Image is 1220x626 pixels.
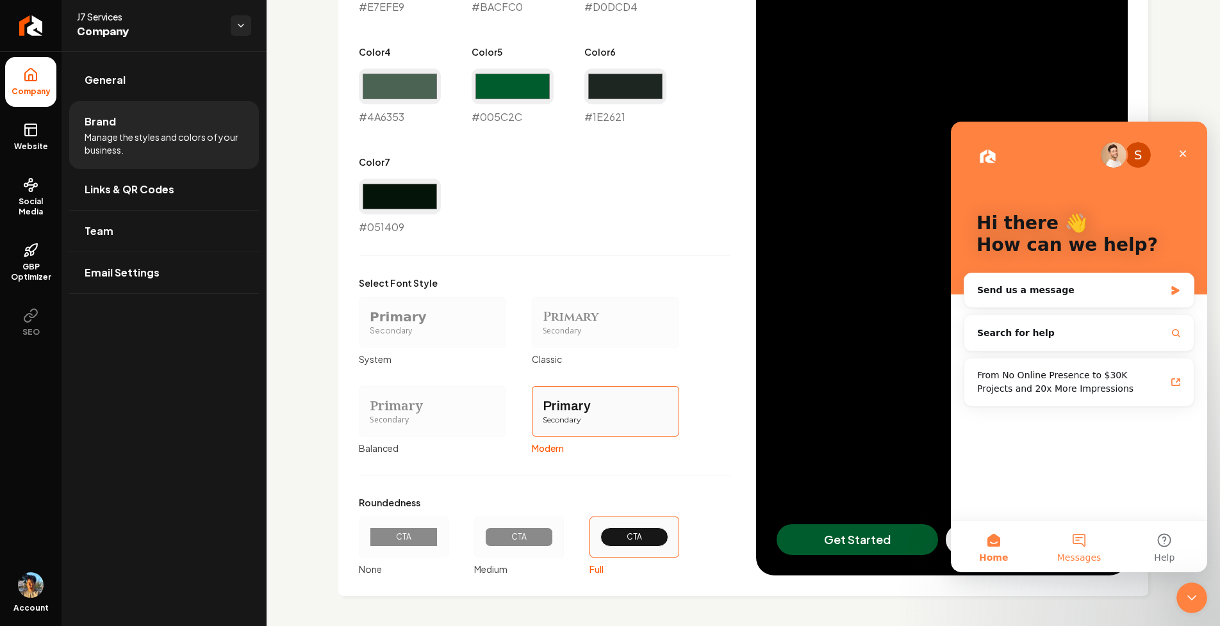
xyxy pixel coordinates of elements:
div: Secondary [370,415,495,426]
span: Email Settings [85,265,160,280]
div: CTA [611,532,657,542]
a: Team [69,211,259,252]
label: Color 6 [584,45,666,58]
button: SEO [5,298,56,348]
img: Aditya Nair [18,572,44,598]
span: Social Media [5,197,56,217]
div: #1E2621 [584,68,666,125]
a: Social Media [5,167,56,227]
div: Primary [370,397,495,415]
span: Website [9,141,53,152]
div: System [359,353,506,365]
div: #4A6353 [359,68,441,125]
span: Brand [85,114,116,129]
div: Primary [543,397,668,415]
button: Open user button [18,572,44,598]
img: Rebolt Logo [19,15,43,36]
span: Company [6,86,56,97]
div: Primary [543,308,668,326]
a: General [69,60,259,100]
iframe: Intercom live chat [951,122,1207,572]
span: GBP Optimizer [5,262,56,282]
div: Primary [370,308,495,326]
div: Classic [532,353,679,365]
a: Links & QR Codes [69,169,259,210]
div: Modern [532,442,679,454]
span: General [85,72,126,88]
a: Email Settings [69,252,259,293]
a: GBP Optimizer [5,232,56,293]
span: Account [13,603,49,613]
div: #051409 [359,179,441,235]
div: Medium [474,563,564,575]
span: Team [85,223,113,239]
div: CTA [381,532,427,542]
div: Secondary [543,326,668,337]
label: Roundedness [359,496,679,509]
div: Full [589,563,679,575]
label: Select Font Style [359,277,679,289]
iframe: Intercom live chat [1176,582,1207,613]
span: SEO [17,327,45,337]
div: #005C2C [472,68,554,125]
label: Color 5 [472,45,554,58]
div: Balanced [359,442,506,454]
span: Links & QR Codes [85,182,174,197]
div: CTA [496,532,542,542]
div: Secondary [370,326,495,337]
a: Website [5,112,56,162]
div: Secondary [543,415,668,426]
span: Manage the styles and colors of your business. [85,131,243,156]
label: Color 7 [359,156,441,168]
label: Color 4 [359,45,441,58]
div: None [359,563,449,575]
span: Company [77,23,220,41]
span: J7 Services [77,10,220,23]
